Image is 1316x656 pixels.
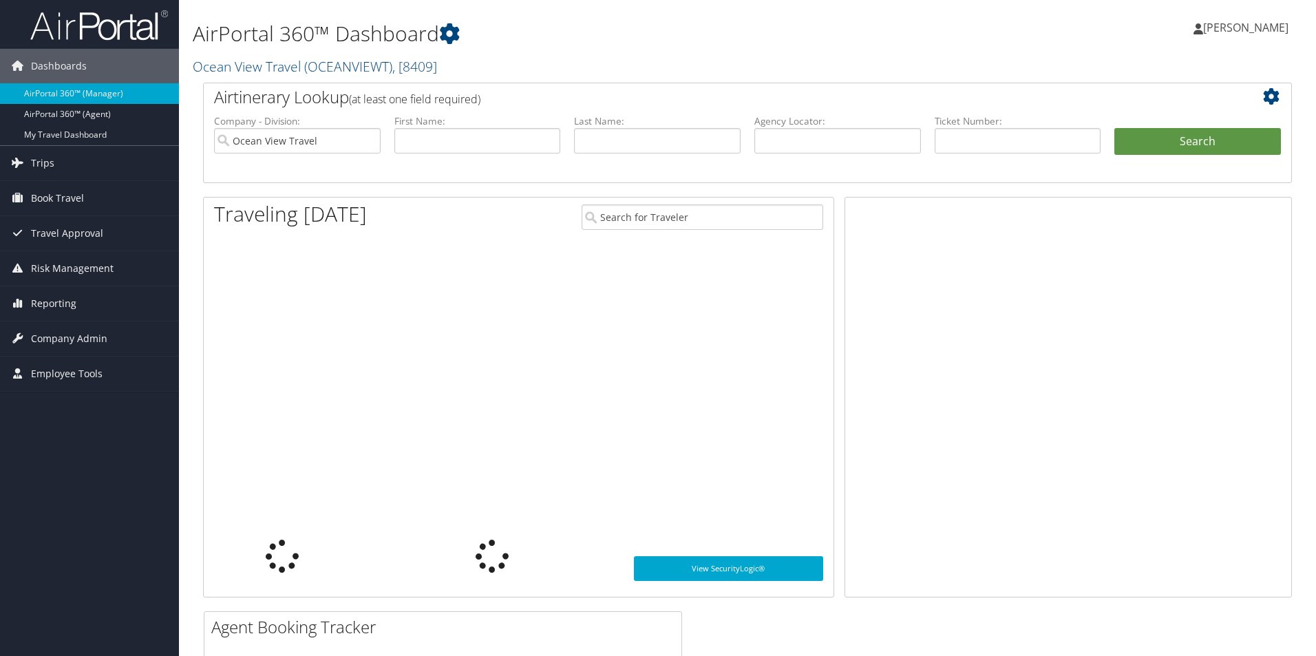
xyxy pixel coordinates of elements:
[214,200,367,229] h1: Traveling [DATE]
[31,181,84,215] span: Book Travel
[392,57,437,76] span: , [ 8409 ]
[31,49,87,83] span: Dashboards
[31,357,103,391] span: Employee Tools
[634,556,823,581] a: View SecurityLogic®
[1203,20,1288,35] span: [PERSON_NAME]
[582,204,823,230] input: Search for Traveler
[394,114,561,128] label: First Name:
[574,114,741,128] label: Last Name:
[754,114,921,128] label: Agency Locator:
[211,615,681,639] h2: Agent Booking Tracker
[30,9,168,41] img: airportal-logo.png
[1114,128,1281,156] button: Search
[31,321,107,356] span: Company Admin
[214,114,381,128] label: Company - Division:
[31,146,54,180] span: Trips
[31,216,103,251] span: Travel Approval
[304,57,392,76] span: ( OCEANVIEWT )
[31,286,76,321] span: Reporting
[935,114,1101,128] label: Ticket Number:
[1193,7,1302,48] a: [PERSON_NAME]
[193,19,933,48] h1: AirPortal 360™ Dashboard
[214,85,1190,109] h2: Airtinerary Lookup
[193,57,437,76] a: Ocean View Travel
[31,251,114,286] span: Risk Management
[349,92,480,107] span: (at least one field required)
